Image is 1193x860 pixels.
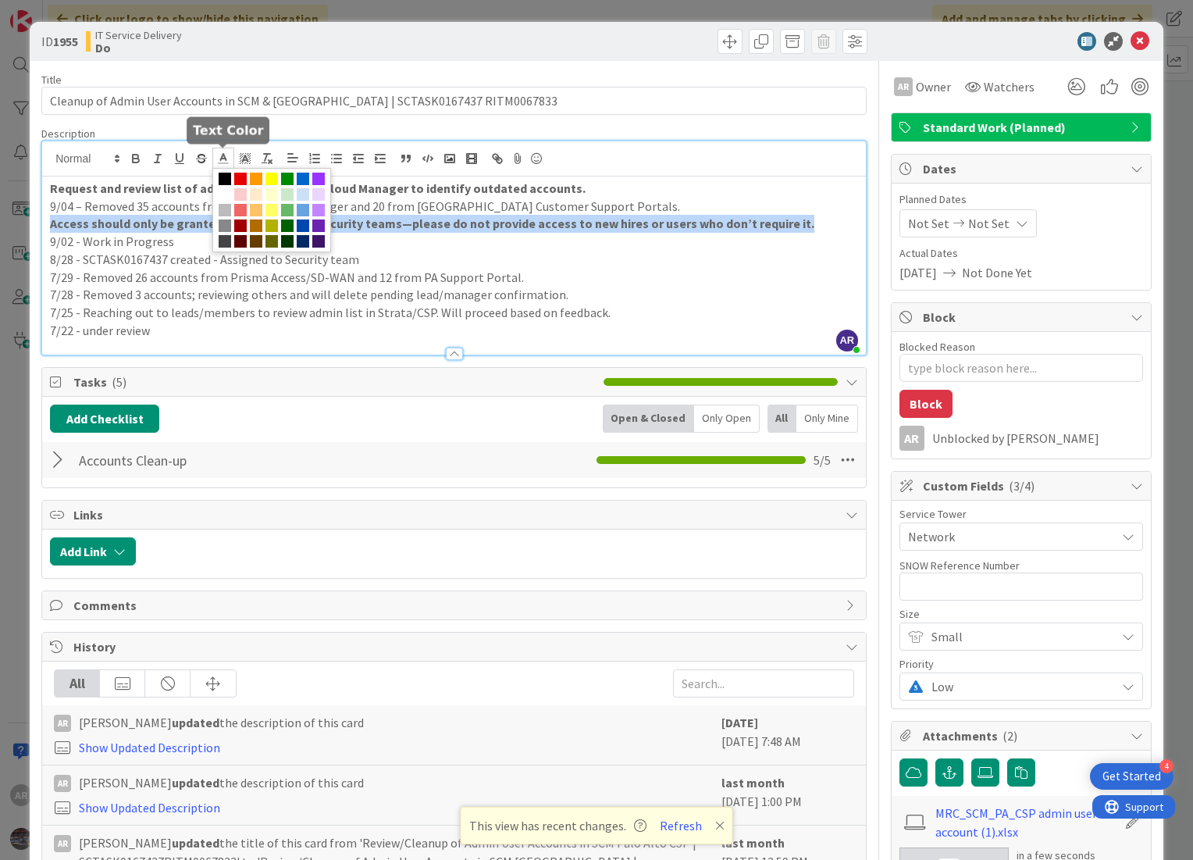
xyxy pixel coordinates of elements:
[73,446,425,474] input: Add Checklist...
[796,405,858,433] div: Only Mine
[673,669,854,698] input: Search...
[932,431,1143,445] div: Unblocked by [PERSON_NAME]
[694,405,760,433] div: Only Open
[1159,759,1173,773] div: 4
[1002,728,1017,744] span: ( 2 )
[923,159,1123,178] span: Dates
[899,658,1143,669] div: Priority
[73,637,838,656] span: History
[603,405,694,433] div: Open & Closed
[721,775,785,790] b: last month
[908,527,1116,546] span: Network
[1090,763,1173,790] div: Open Get Started checklist, remaining modules: 4
[73,596,838,615] span: Comments
[50,269,858,287] p: 7/29 - Removed 26 accounts from Prisma Access/SD-WAN and 12 from PA Support Portal.
[935,804,1116,841] a: MRC_SCM_PA_CSP admin user account (1).xlsx
[54,835,71,852] div: AR
[41,73,62,87] label: Title
[112,374,126,390] span: ( 5 )
[50,286,858,304] p: 7/28 - Removed 3 accounts; reviewing others and will delete pending lead/manager confirmation.
[899,390,953,418] button: Block
[54,715,71,732] div: AR
[899,426,924,451] div: AR
[41,87,867,115] input: type card name here...
[95,29,182,41] span: IT Service Delivery
[50,537,136,566] button: Add Link
[33,2,71,21] span: Support
[899,245,1143,262] span: Actual Dates
[50,304,858,322] p: 7/25 - Reaching out to leads/members to review admin list in Strata/CSP. Will proceed based on fe...
[721,713,854,757] div: [DATE] 7:48 AM
[923,308,1123,327] span: Block
[721,835,785,851] b: last month
[50,405,159,433] button: Add Checklist
[899,191,1143,208] span: Planned Dates
[721,773,854,817] div: [DATE] 1:00 PM
[79,800,220,815] a: Show Updated Description
[53,34,78,49] b: 1955
[923,726,1123,745] span: Attachments
[172,715,219,730] b: updated
[908,214,949,233] span: Not Set
[50,198,858,216] p: 9/04 – Removed 35 accounts from Strata Cloud Manager and 20 from [GEOGRAPHIC_DATA] Customer Suppo...
[79,773,364,792] span: [PERSON_NAME] the description of this card
[767,405,796,433] div: All
[50,251,858,269] p: 8/28 - SCTASK0167437 created - Assigned to Security team
[469,816,646,835] span: This view has recent changes.
[193,123,263,137] h5: Text Color
[899,558,1020,573] label: SNOW Reference Number
[899,263,937,282] span: [DATE]
[41,32,78,51] span: ID
[984,77,1035,96] span: Watchers
[172,835,219,851] b: updated
[50,322,858,340] p: 7/22 - under review
[962,263,1032,282] span: Not Done Yet
[55,670,100,697] div: All
[894,77,913,96] div: AR
[899,340,975,354] label: Blocked Reason
[923,476,1123,495] span: Custom Fields
[916,77,951,96] span: Owner
[1009,478,1035,494] span: ( 3/4 )
[172,775,219,790] b: updated
[79,740,220,755] a: Show Updated Description
[41,127,95,141] span: Description
[50,180,586,196] strong: Request and review list of admin users in Strata Cloud Manager to identify outdated accounts.
[899,509,1143,519] div: Service Tower
[54,775,71,792] div: AR
[73,373,596,391] span: Tasks
[899,608,1143,619] div: Size
[73,505,838,524] span: Links
[814,451,831,469] span: 5 / 5
[923,118,1123,137] span: Standard Work (Planned)
[654,815,707,836] button: Refresh
[79,713,364,732] span: [PERSON_NAME] the description of this card
[968,214,1010,233] span: Not Set
[95,41,182,54] b: Do
[931,626,1108,648] span: Small
[721,715,758,730] b: [DATE]
[50,233,858,251] p: 9/02 - Work in Progress
[50,216,814,231] strong: Access should only be granted to Network and Security teams—please do not provide access to new h...
[1102,769,1161,784] div: Get Started
[836,330,858,351] span: AR
[931,676,1108,698] span: Low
